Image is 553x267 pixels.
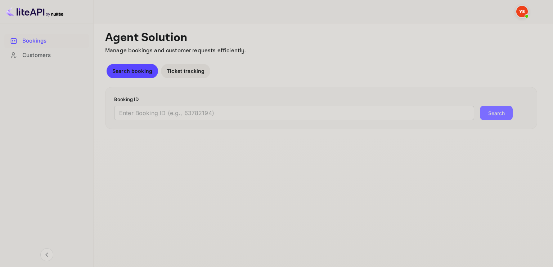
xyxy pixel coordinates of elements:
[4,34,89,47] a: Bookings
[22,37,85,45] div: Bookings
[40,248,53,261] button: Collapse navigation
[6,6,63,17] img: LiteAPI logo
[516,6,528,17] img: Yandex Support
[105,47,246,54] span: Manage bookings and customer requests efficiently.
[480,106,513,120] button: Search
[112,67,152,75] p: Search booking
[114,96,528,103] p: Booking ID
[114,106,474,120] input: Enter Booking ID (e.g., 63782194)
[105,31,540,45] p: Agent Solution
[4,34,89,48] div: Bookings
[4,48,89,62] a: Customers
[167,67,204,75] p: Ticket tracking
[22,51,85,60] div: Customers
